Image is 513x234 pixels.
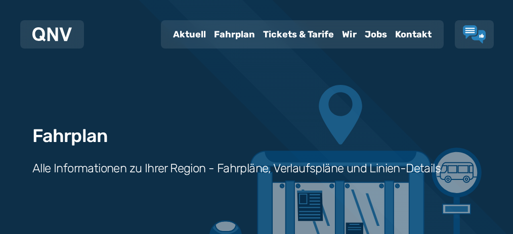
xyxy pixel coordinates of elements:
a: QNV Logo [32,24,72,44]
a: Kontakt [391,21,436,48]
a: Tickets & Tarife [259,21,338,48]
a: Fahrplan [210,21,259,48]
a: Lob & Kritik [463,25,486,43]
a: Jobs [361,21,391,48]
a: Aktuell [169,21,210,48]
a: Wir [338,21,361,48]
h3: Alle Informationen zu Ihrer Region - Fahrpläne, Verlaufspläne und Linien-Details [32,160,441,176]
h1: Fahrplan [32,126,107,146]
img: QNV Logo [32,27,72,41]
